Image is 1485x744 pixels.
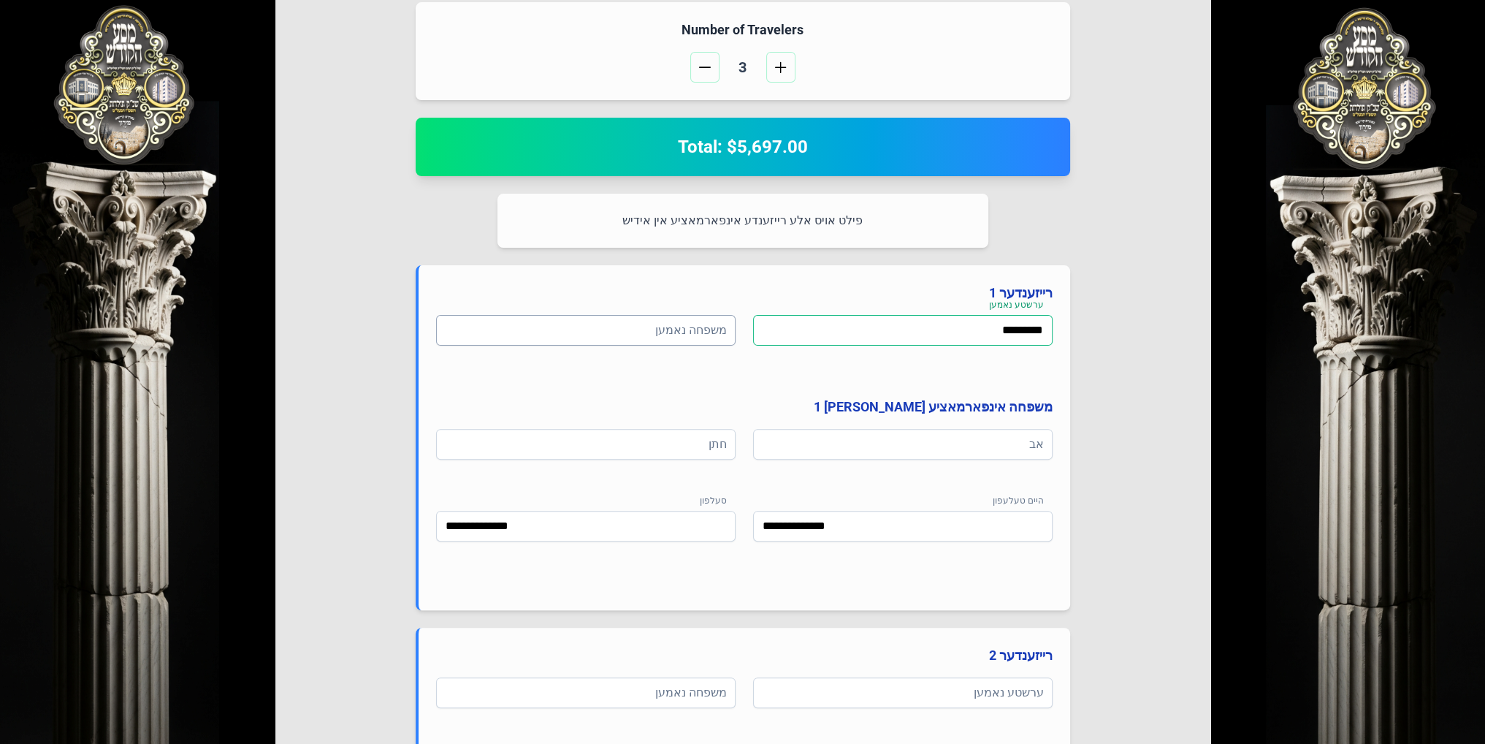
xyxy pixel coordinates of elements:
h4: רייזענדער 1 [436,283,1053,303]
h4: רייזענדער 2 [436,645,1053,666]
h2: Total: $5,697.00 [433,135,1053,159]
h4: משפחה אינפארמאציע [PERSON_NAME] 1 [436,397,1053,417]
span: 3 [725,57,760,77]
h4: Number of Travelers [433,20,1053,40]
p: פילט אויס אלע רייזענדע אינפארמאציע אין אידיש [515,211,971,230]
